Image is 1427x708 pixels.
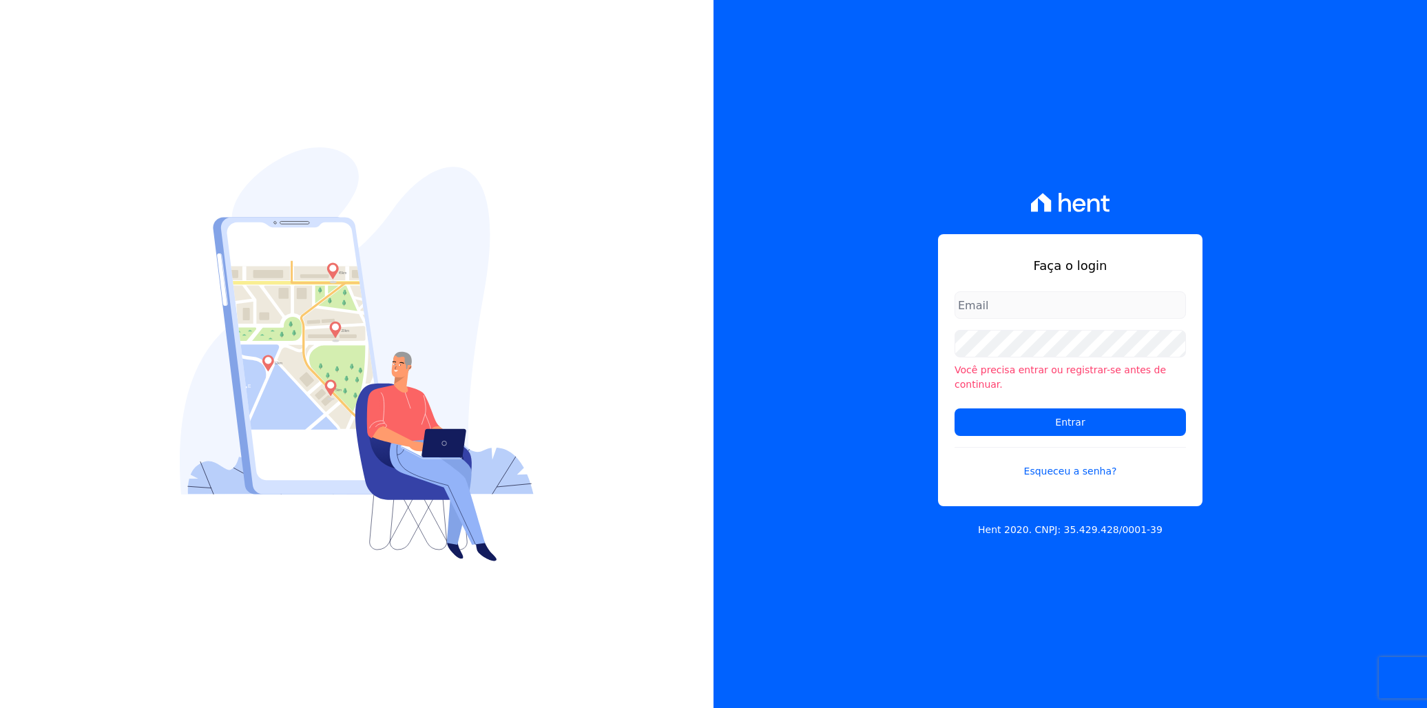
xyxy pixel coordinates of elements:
[978,523,1163,537] p: Hent 2020. CNPJ: 35.429.428/0001-39
[180,147,534,561] img: Login
[955,363,1186,392] li: Você precisa entrar ou registrar-se antes de continuar.
[955,256,1186,275] h1: Faça o login
[955,408,1186,436] input: Entrar
[955,291,1186,319] input: Email
[955,447,1186,479] a: Esqueceu a senha?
